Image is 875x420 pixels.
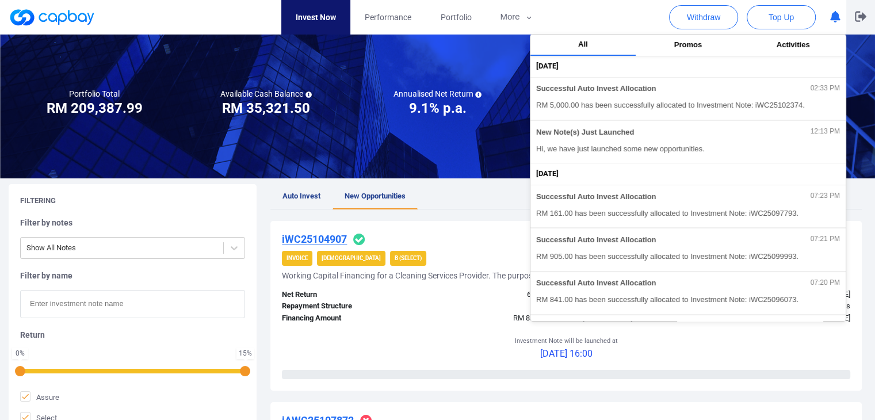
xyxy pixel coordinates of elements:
[536,100,840,111] span: RM 5,000.00 has been successfully allocated to Investment Note: iWC25102374.
[47,99,143,117] h3: RM 209,387.99
[811,128,840,136] span: 12:13 PM
[273,289,419,301] div: Net Return
[811,85,840,93] span: 02:33 PM
[530,185,846,228] button: Successful Auto Invest Allocation07:23 PMRM 161.00 has been successfully allocated to Investment ...
[536,251,840,262] span: RM 905.00 has been successfully allocated to Investment Note: iWC25099993.
[286,255,308,261] strong: Invoice
[740,35,846,56] button: Activities
[20,217,245,228] h5: Filter by notes
[769,12,794,23] span: Top Up
[536,279,656,288] span: Successful Auto Invest Allocation
[408,99,466,117] h3: 9.1% p.a.
[282,192,320,200] span: Auto Invest
[273,300,419,312] div: Repayment Structure
[365,11,411,24] span: Performance
[530,35,636,56] button: All
[530,272,846,315] button: Successful Auto Invest Allocation07:20 PMRM 841.00 has been successfully allocated to Investment ...
[273,312,419,324] div: Financing Amount
[536,294,840,306] span: RM 841.00 has been successfully allocated to Investment Note: iWC25096073.
[515,346,618,361] p: [DATE] 16:00
[536,128,634,137] span: New Note(s) Just Launched
[20,290,245,318] input: Enter investment note name
[322,255,381,261] strong: [DEMOGRAPHIC_DATA]
[395,255,422,261] strong: B (Select)
[420,300,566,312] div: Bullet
[20,196,56,206] h5: Filtering
[345,192,406,200] span: New Opportunities
[530,228,846,271] button: Successful Auto Invest Allocation07:21 PMRM 905.00 has been successfully allocated to Investment ...
[811,235,840,243] span: 07:21 PM
[14,350,26,357] div: 0 %
[20,391,59,403] span: Assure
[530,315,846,358] button: Successful Auto Invest Allocation07:18 PMRM 575.00 has been successfully allocated to Investment ...
[536,60,559,72] span: [DATE]
[536,208,840,219] span: RM 161.00 has been successfully allocated to Investment Note: iWC25097793.
[282,233,347,245] u: iWC25104907
[440,11,471,24] span: Portfolio
[69,89,120,99] h5: Portfolio Total
[811,192,840,200] span: 07:23 PM
[536,193,656,201] span: Successful Auto Invest Allocation
[578,40,588,48] span: All
[282,270,728,281] h5: Working Capital Financing for a Cleaning Services Provider. The purpose of fund is to improve its...
[513,314,557,322] span: RM 80,766.58
[515,336,618,346] p: Investment Note will be launched at
[674,40,702,49] span: Promos
[811,279,840,287] span: 07:20 PM
[20,270,245,281] h5: Filter by name
[239,350,252,357] div: 15 %
[222,99,310,117] h3: RM 35,321.50
[536,85,656,93] span: Successful Auto Invest Allocation
[536,168,559,180] span: [DATE]
[636,35,741,56] button: Promos
[393,89,482,99] h5: Annualised Net Return
[530,120,846,163] button: New Note(s) Just Launched12:13 PMHi, we have just launched some new opportunities.
[777,40,810,49] span: Activities
[536,236,656,245] span: Successful Auto Invest Allocation
[20,330,245,340] h5: Return
[669,5,738,29] button: Withdraw
[530,77,846,120] button: Successful Auto Invest Allocation02:33 PMRM 5,000.00 has been successfully allocated to Investmen...
[747,5,816,29] button: Top Up
[420,289,566,301] div: 6.9 % p.a.
[220,89,312,99] h5: Available Cash Balance
[536,143,840,155] span: Hi, we have just launched some new opportunities.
